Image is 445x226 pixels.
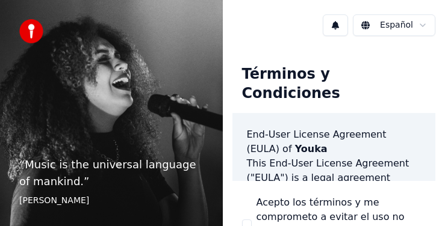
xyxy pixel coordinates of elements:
div: Términos y Condiciones [232,55,436,113]
h3: End-User License Agreement (EULA) of [247,127,422,156]
p: This End-User License Agreement ("EULA") is a legal agreement between you and [247,156,422,200]
img: youka [19,19,43,43]
span: Youka [295,143,328,154]
footer: [PERSON_NAME] [19,195,204,207]
p: “ Music is the universal language of mankind. ” [19,156,204,190]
